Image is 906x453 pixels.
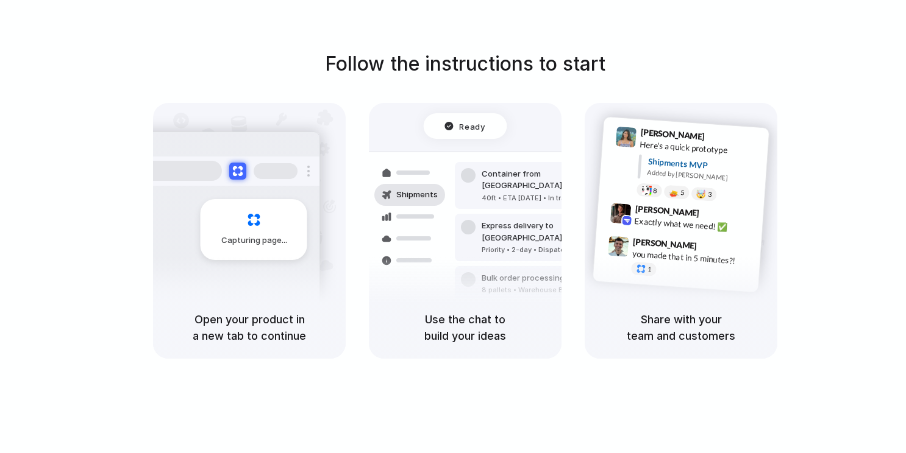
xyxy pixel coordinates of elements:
span: 1 [647,266,652,273]
div: you made that in 5 minutes?! [632,247,754,268]
span: 9:42 AM [703,208,728,222]
span: 3 [708,191,712,198]
h5: Share with your team and customers [599,311,763,344]
div: Bulk order processing [482,272,595,284]
div: 8 pallets • Warehouse B • Packed [482,285,595,295]
h1: Follow the instructions to start [325,49,605,79]
span: [PERSON_NAME] [640,125,705,143]
div: Here's a quick prototype [640,138,762,158]
div: 🤯 [696,189,707,198]
span: [PERSON_NAME] [633,234,697,252]
h5: Use the chat to build your ideas [383,311,547,344]
div: Added by [PERSON_NAME] [647,167,759,185]
h5: Open your product in a new tab to continue [168,311,331,344]
div: Express delivery to [GEOGRAPHIC_DATA] [482,220,613,244]
span: Capturing page [221,234,289,247]
div: Priority • 2-day • Dispatched [482,245,613,255]
span: 8 [653,187,657,194]
span: 5 [680,189,685,196]
div: 40ft • ETA [DATE] • In transit [482,193,613,203]
div: Exactly what we need! ✅ [634,214,756,235]
span: 9:47 AM [701,241,726,255]
span: Shipments [396,189,438,201]
span: [PERSON_NAME] [635,202,699,220]
span: 9:41 AM [708,131,733,146]
span: Ready [460,120,485,132]
div: Container from [GEOGRAPHIC_DATA] [482,168,613,192]
div: Shipments MVP [647,155,760,175]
